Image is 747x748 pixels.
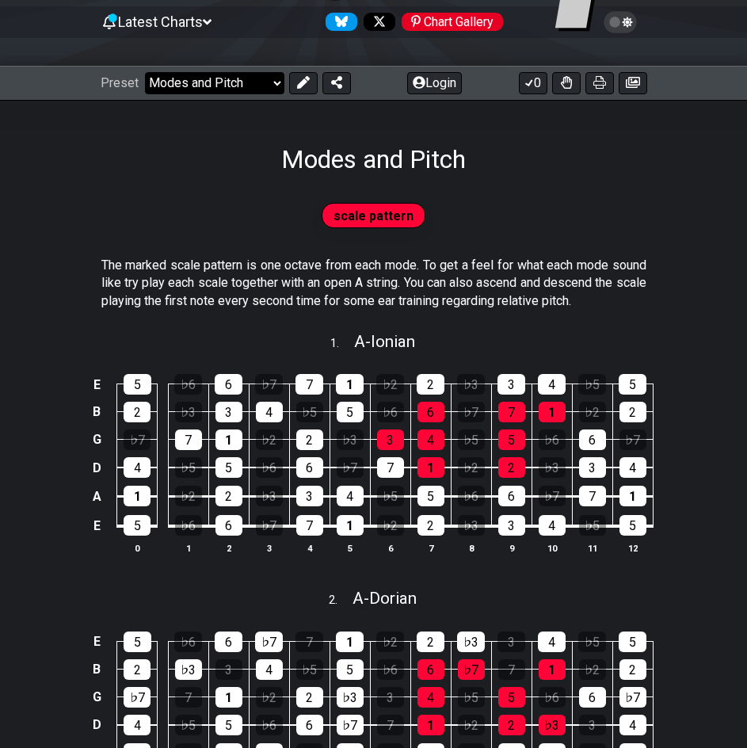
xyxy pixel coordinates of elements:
button: Toggle Dexterity for all fretkits [552,72,581,94]
span: Latest Charts [118,13,203,30]
th: 1 [168,540,208,556]
button: Edit Preset [289,72,318,94]
div: 7 [295,374,323,395]
div: 5 [337,402,364,422]
div: ♭7 [458,659,485,680]
div: 5 [124,515,151,536]
div: 4 [417,687,444,708]
div: ♭2 [579,402,606,422]
div: 4 [538,632,566,652]
div: Chart Gallery [402,13,503,31]
div: ♭2 [175,486,202,506]
button: Share Preset [322,72,351,94]
div: 2 [619,402,646,422]
span: A - Dorian [353,589,417,608]
div: ♭6 [174,632,202,652]
div: 2 [296,429,323,450]
div: 3 [498,515,525,536]
a: #fretflip at Pinterest [395,13,503,31]
div: ♭2 [256,687,283,708]
div: ♭5 [296,659,323,680]
div: ♭3 [539,457,566,478]
div: 3 [377,687,404,708]
div: 5 [498,687,525,708]
div: 1 [336,374,364,395]
div: ♭2 [256,429,283,450]
div: 3 [497,374,525,395]
div: 2 [498,715,525,735]
td: D [87,711,106,739]
div: 6 [498,486,525,506]
div: 4 [619,715,646,735]
div: 4 [417,429,444,450]
div: 5 [124,632,151,652]
div: 2 [417,515,444,536]
div: ♭3 [458,515,485,536]
th: 7 [410,540,451,556]
div: 2 [417,632,444,652]
div: 7 [498,402,525,422]
div: ♭3 [457,374,485,395]
a: Follow #fretflip at X [357,13,395,31]
div: 4 [256,659,283,680]
td: D [87,453,106,482]
div: 1 [417,715,444,735]
div: ♭7 [337,457,364,478]
div: 4 [538,374,566,395]
div: 1 [215,687,242,708]
span: A - Ionian [354,332,415,351]
div: 1 [124,486,151,506]
td: B [87,655,106,683]
span: Toggle light / dark theme [612,15,630,29]
div: 2 [296,687,323,708]
th: 8 [451,540,491,556]
div: ♭5 [578,632,606,652]
span: 1 . [330,335,354,353]
div: 6 [579,429,606,450]
div: 5 [619,515,646,536]
div: ♭3 [256,486,283,506]
div: 5 [215,715,242,735]
th: 6 [370,540,410,556]
div: 2 [215,486,242,506]
div: 6 [215,515,242,536]
div: ♭2 [579,659,606,680]
div: ♭7 [619,687,646,708]
div: 7 [175,687,202,708]
div: 5 [619,632,646,652]
th: 9 [491,540,532,556]
div: 4 [539,515,566,536]
div: ♭6 [539,429,566,450]
div: ♭5 [578,374,606,395]
div: 7 [498,659,525,680]
select: Preset [145,72,284,94]
th: 12 [612,540,653,556]
div: ♭6 [539,687,566,708]
div: ♭3 [337,687,364,708]
div: 2 [417,374,444,395]
a: Follow #fretflip at Bluesky [319,13,357,31]
div: ♭2 [376,374,404,395]
div: 7 [175,429,202,450]
div: 6 [296,457,323,478]
div: 6 [296,715,323,735]
button: Login [407,72,462,94]
th: 10 [532,540,572,556]
th: 2 [208,540,249,556]
div: ♭2 [376,632,404,652]
div: ♭7 [458,402,485,422]
div: ♭7 [539,486,566,506]
div: ♭2 [458,715,485,735]
div: ♭6 [458,486,485,506]
div: 3 [215,402,242,422]
div: ♭7 [256,515,283,536]
div: ♭6 [377,402,404,422]
div: 5 [124,374,151,395]
div: 4 [256,402,283,422]
th: 4 [289,540,330,556]
div: 7 [295,632,323,652]
th: 11 [572,540,612,556]
span: Preset [101,75,139,90]
div: ♭3 [175,402,202,422]
div: 5 [337,659,364,680]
